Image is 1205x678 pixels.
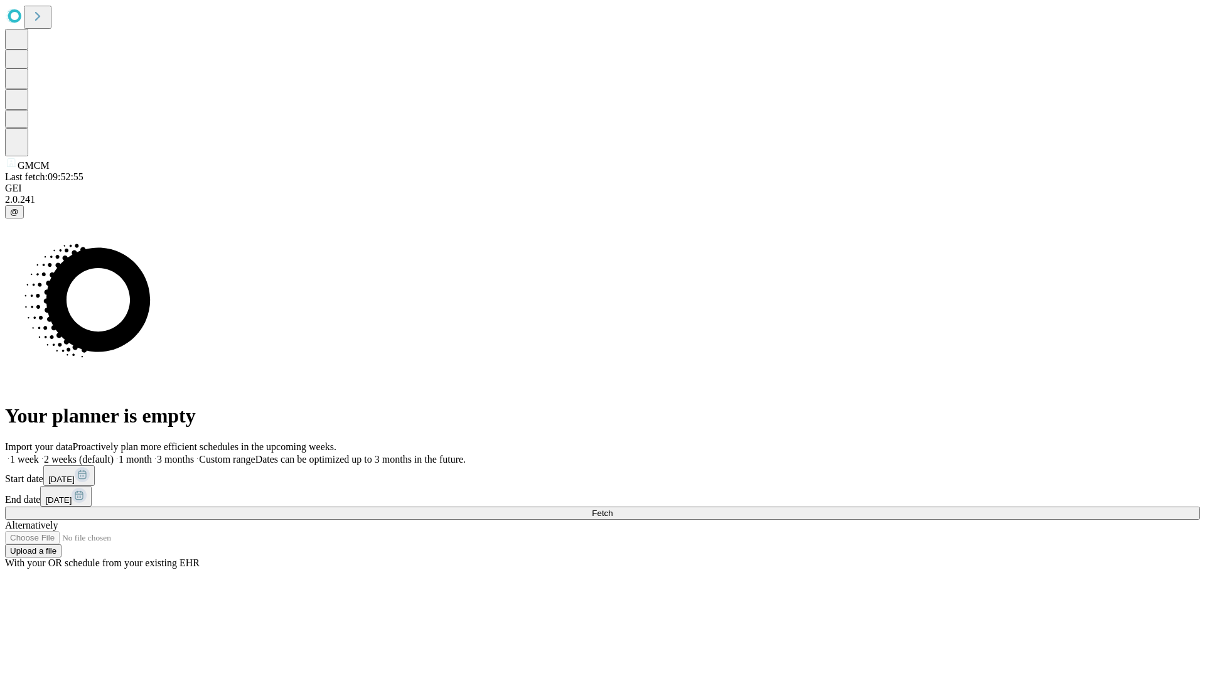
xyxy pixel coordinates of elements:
[5,507,1200,520] button: Fetch
[44,454,114,465] span: 2 weeks (default)
[5,441,73,452] span: Import your data
[592,508,613,518] span: Fetch
[5,544,62,557] button: Upload a file
[157,454,194,465] span: 3 months
[10,454,39,465] span: 1 week
[40,486,92,507] button: [DATE]
[48,475,75,484] span: [DATE]
[18,160,50,171] span: GMCM
[73,441,336,452] span: Proactively plan more efficient schedules in the upcoming weeks.
[5,465,1200,486] div: Start date
[255,454,466,465] span: Dates can be optimized up to 3 months in the future.
[45,495,72,505] span: [DATE]
[5,183,1200,194] div: GEI
[5,205,24,218] button: @
[43,465,95,486] button: [DATE]
[5,486,1200,507] div: End date
[5,520,58,530] span: Alternatively
[5,171,83,182] span: Last fetch: 09:52:55
[5,404,1200,428] h1: Your planner is empty
[5,194,1200,205] div: 2.0.241
[5,557,200,568] span: With your OR schedule from your existing EHR
[199,454,255,465] span: Custom range
[119,454,152,465] span: 1 month
[10,207,19,217] span: @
